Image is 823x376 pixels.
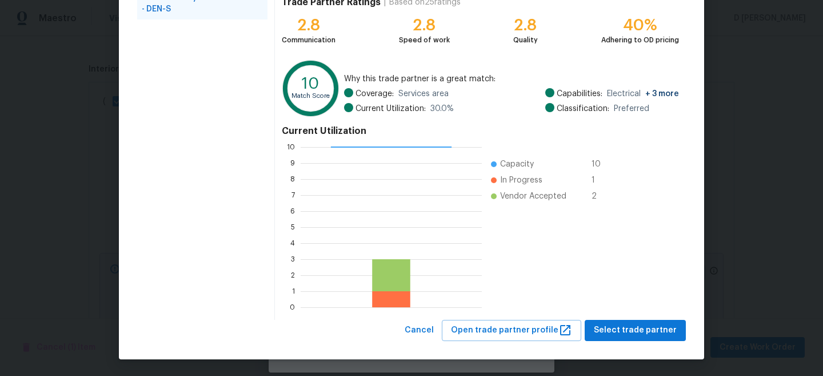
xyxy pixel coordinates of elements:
[513,34,538,46] div: Quality
[594,323,677,338] span: Select trade partner
[614,103,649,114] span: Preferred
[291,224,295,231] text: 5
[399,19,450,31] div: 2.8
[291,93,330,99] text: Match Score
[399,34,450,46] div: Speed of work
[500,191,566,202] span: Vendor Accepted
[355,88,394,100] span: Coverage:
[601,34,679,46] div: Adhering to OD pricing
[451,323,572,338] span: Open trade partner profile
[585,320,686,341] button: Select trade partner
[290,176,295,183] text: 8
[290,240,295,247] text: 4
[500,159,534,170] span: Capacity
[592,191,610,202] span: 2
[291,272,295,279] text: 2
[282,19,335,31] div: 2.8
[290,208,295,215] text: 6
[344,73,679,85] span: Why this trade partner is a great match:
[282,34,335,46] div: Communication
[355,103,426,114] span: Current Utilization:
[442,320,581,341] button: Open trade partner profile
[601,19,679,31] div: 40%
[430,103,454,114] span: 30.0 %
[302,76,319,92] text: 10
[291,192,295,199] text: 7
[607,88,679,100] span: Electrical
[398,88,449,100] span: Services area
[290,304,295,311] text: 0
[400,320,438,341] button: Cancel
[290,160,295,167] text: 9
[557,103,609,114] span: Classification:
[557,88,602,100] span: Capabilities:
[292,288,295,295] text: 1
[513,19,538,31] div: 2.8
[500,175,542,186] span: In Progress
[291,256,295,263] text: 3
[405,323,434,338] span: Cancel
[282,125,679,137] h4: Current Utilization
[592,175,610,186] span: 1
[645,90,679,98] span: + 3 more
[592,159,610,170] span: 10
[287,144,295,151] text: 10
